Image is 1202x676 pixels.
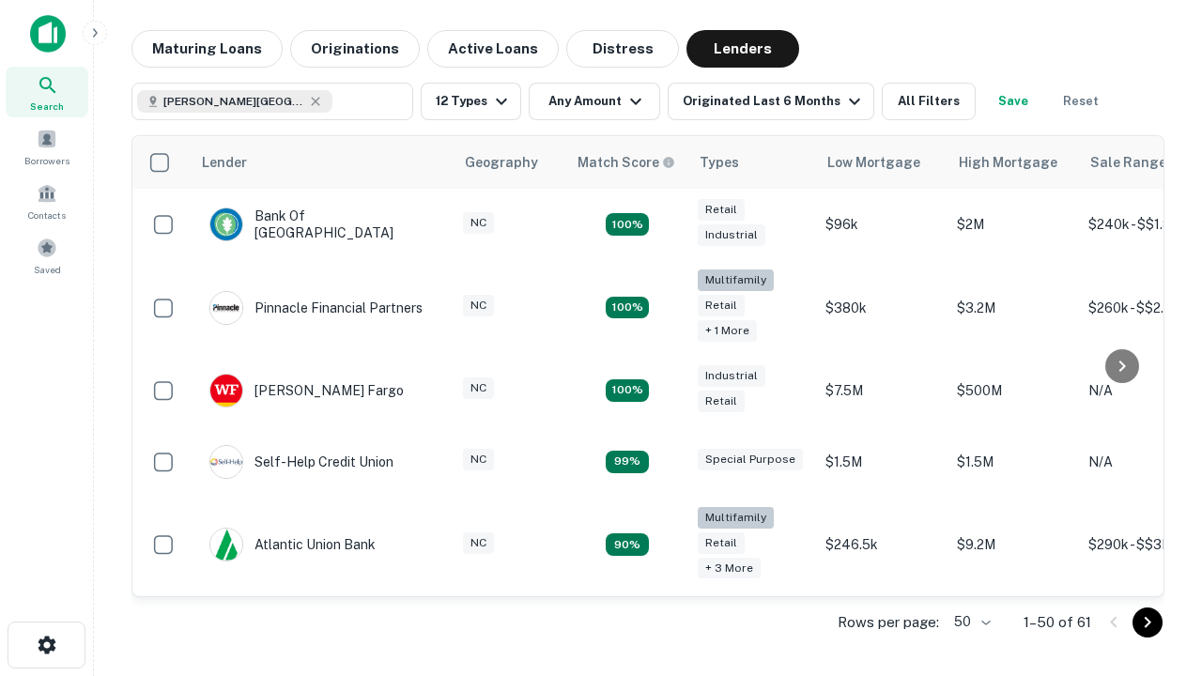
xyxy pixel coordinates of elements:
[427,30,559,68] button: Active Loans
[209,445,393,479] div: Self-help Credit Union
[578,152,671,173] h6: Match Score
[698,391,745,412] div: Retail
[24,153,69,168] span: Borrowers
[6,121,88,172] a: Borrowers
[210,446,242,478] img: picture
[421,83,521,120] button: 12 Types
[698,449,803,470] div: Special Purpose
[163,93,304,110] span: [PERSON_NAME][GEOGRAPHIC_DATA], [GEOGRAPHIC_DATA]
[698,558,761,579] div: + 3 more
[698,532,745,554] div: Retail
[578,152,675,173] div: Capitalize uses an advanced AI algorithm to match your search with the best lender. The match sco...
[948,498,1079,592] td: $9.2M
[28,207,66,223] span: Contacts
[463,377,494,399] div: NC
[6,230,88,281] a: Saved
[683,90,866,113] div: Originated Last 6 Months
[463,532,494,554] div: NC
[566,30,679,68] button: Distress
[454,136,566,189] th: Geography
[6,67,88,117] a: Search
[838,611,939,634] p: Rows per page:
[191,136,454,189] th: Lender
[698,224,765,246] div: Industrial
[816,260,948,355] td: $380k
[698,199,745,221] div: Retail
[210,208,242,240] img: picture
[959,151,1057,174] div: High Mortgage
[209,528,376,561] div: Atlantic Union Bank
[698,320,757,342] div: + 1 more
[700,151,739,174] div: Types
[606,297,649,319] div: Matching Properties: 20, hasApolloMatch: undefined
[948,426,1079,498] td: $1.5M
[686,30,799,68] button: Lenders
[983,83,1043,120] button: Save your search to get updates of matches that match your search criteria.
[1108,466,1202,556] iframe: Chat Widget
[698,269,774,291] div: Multifamily
[882,83,976,120] button: All Filters
[463,295,494,316] div: NC
[1090,151,1166,174] div: Sale Range
[606,379,649,402] div: Matching Properties: 14, hasApolloMatch: undefined
[816,189,948,260] td: $96k
[131,30,283,68] button: Maturing Loans
[948,355,1079,426] td: $500M
[1024,611,1091,634] p: 1–50 of 61
[948,260,1079,355] td: $3.2M
[947,608,994,636] div: 50
[209,374,404,407] div: [PERSON_NAME] Fargo
[698,295,745,316] div: Retail
[209,207,435,241] div: Bank Of [GEOGRAPHIC_DATA]
[202,151,247,174] div: Lender
[209,291,423,325] div: Pinnacle Financial Partners
[948,136,1079,189] th: High Mortgage
[1133,607,1163,638] button: Go to next page
[6,176,88,226] a: Contacts
[30,99,64,114] span: Search
[816,355,948,426] td: $7.5M
[698,507,774,529] div: Multifamily
[566,136,688,189] th: Capitalize uses an advanced AI algorithm to match your search with the best lender. The match sco...
[210,529,242,561] img: picture
[698,365,765,387] div: Industrial
[606,451,649,473] div: Matching Properties: 11, hasApolloMatch: undefined
[529,83,660,120] button: Any Amount
[290,30,420,68] button: Originations
[1051,83,1111,120] button: Reset
[668,83,874,120] button: Originated Last 6 Months
[816,498,948,592] td: $246.5k
[827,151,920,174] div: Low Mortgage
[210,375,242,407] img: picture
[463,449,494,470] div: NC
[210,292,242,324] img: picture
[606,533,649,556] div: Matching Properties: 10, hasApolloMatch: undefined
[606,213,649,236] div: Matching Properties: 15, hasApolloMatch: undefined
[34,262,61,277] span: Saved
[688,136,816,189] th: Types
[816,136,948,189] th: Low Mortgage
[948,189,1079,260] td: $2M
[465,151,538,174] div: Geography
[463,212,494,234] div: NC
[816,426,948,498] td: $1.5M
[30,15,66,53] img: capitalize-icon.png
